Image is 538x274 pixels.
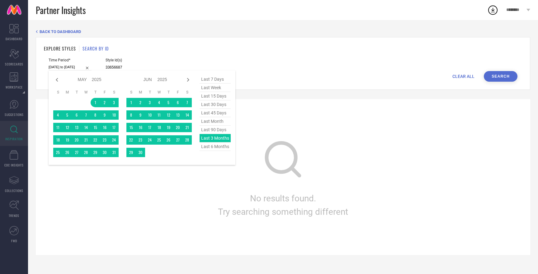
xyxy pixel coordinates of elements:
[40,29,81,34] span: BACK TO DASHBOARD
[126,123,136,132] td: Sun Jun 15 2025
[53,110,63,120] td: Sun May 04 2025
[106,64,196,71] input: Enter comma separated style ids e.g. 12345, 67890
[126,148,136,157] td: Sun Jun 29 2025
[53,135,63,145] td: Sun May 18 2025
[145,123,154,132] td: Tue Jun 17 2025
[100,135,109,145] td: Fri May 23 2025
[182,123,192,132] td: Sat Jun 21 2025
[164,110,173,120] td: Thu Jun 12 2025
[100,110,109,120] td: Fri May 09 2025
[53,90,63,95] th: Sunday
[5,62,23,66] span: SCORECARDS
[100,148,109,157] td: Fri May 30 2025
[182,98,192,107] td: Sat Jun 07 2025
[136,123,145,132] td: Mon Jun 16 2025
[53,123,63,132] td: Sun May 11 2025
[250,193,316,204] span: No results found.
[136,148,145,157] td: Mon Jun 30 2025
[63,110,72,120] td: Mon May 05 2025
[100,90,109,95] th: Friday
[200,100,231,109] span: last 30 days
[81,135,91,145] td: Wed May 21 2025
[145,90,154,95] th: Tuesday
[81,123,91,132] td: Wed May 14 2025
[109,135,119,145] td: Sat May 24 2025
[145,110,154,120] td: Tue Jun 10 2025
[6,36,22,41] span: DASHBOARD
[109,98,119,107] td: Sat May 03 2025
[136,98,145,107] td: Mon Jun 02 2025
[5,112,24,117] span: SUGGESTIONS
[154,135,164,145] td: Wed Jun 25 2025
[63,135,72,145] td: Mon May 19 2025
[126,110,136,120] td: Sun Jun 08 2025
[5,188,23,193] span: COLLECTIONS
[49,58,92,62] span: Time Period*
[44,45,76,52] h1: EXPLORE STYLES
[72,135,81,145] td: Tue May 20 2025
[182,90,192,95] th: Saturday
[173,135,182,145] td: Fri Jun 27 2025
[91,135,100,145] td: Thu May 22 2025
[100,98,109,107] td: Fri May 02 2025
[91,90,100,95] th: Thursday
[63,90,72,95] th: Monday
[136,110,145,120] td: Mon Jun 09 2025
[36,4,86,17] span: Partner Insights
[72,123,81,132] td: Tue May 13 2025
[164,135,173,145] td: Thu Jun 26 2025
[154,110,164,120] td: Wed Jun 11 2025
[106,58,196,62] span: Style Id(s)
[484,71,517,82] button: Search
[200,84,231,92] span: last week
[173,90,182,95] th: Friday
[91,123,100,132] td: Thu May 15 2025
[173,98,182,107] td: Fri Jun 06 2025
[5,137,23,141] span: INSPIRATION
[126,98,136,107] td: Sun Jun 01 2025
[36,29,530,34] div: Back TO Dashboard
[218,207,348,217] span: Try searching something different
[72,90,81,95] th: Tuesday
[200,117,231,126] span: last month
[164,123,173,132] td: Thu Jun 19 2025
[63,148,72,157] td: Mon May 26 2025
[164,98,173,107] td: Thu Jun 05 2025
[53,148,63,157] td: Sun May 25 2025
[72,110,81,120] td: Tue May 06 2025
[136,135,145,145] td: Mon Jun 23 2025
[182,110,192,120] td: Sat Jun 14 2025
[91,110,100,120] td: Thu May 08 2025
[4,163,24,167] span: CDC INSIGHTS
[6,85,23,89] span: WORKSPACE
[91,148,100,157] td: Thu May 29 2025
[154,90,164,95] th: Wednesday
[100,123,109,132] td: Fri May 16 2025
[126,135,136,145] td: Sun Jun 22 2025
[184,76,192,84] div: Next month
[9,213,19,218] span: TRENDS
[145,135,154,145] td: Tue Jun 24 2025
[72,148,81,157] td: Tue May 27 2025
[200,75,231,84] span: last 7 days
[126,90,136,95] th: Sunday
[11,238,17,243] span: FWD
[63,123,72,132] td: Mon May 12 2025
[154,123,164,132] td: Wed Jun 18 2025
[81,90,91,95] th: Wednesday
[109,110,119,120] td: Sat May 10 2025
[49,64,92,70] input: Select time period
[145,98,154,107] td: Tue Jun 03 2025
[173,110,182,120] td: Fri Jun 13 2025
[173,123,182,132] td: Fri Jun 20 2025
[81,148,91,157] td: Wed May 28 2025
[200,92,231,100] span: last 15 days
[487,4,498,16] div: Open download list
[109,148,119,157] td: Sat May 31 2025
[182,135,192,145] td: Sat Jun 28 2025
[136,90,145,95] th: Monday
[91,98,100,107] td: Thu May 01 2025
[154,98,164,107] td: Wed Jun 04 2025
[200,142,231,151] span: last 6 months
[53,76,61,84] div: Previous month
